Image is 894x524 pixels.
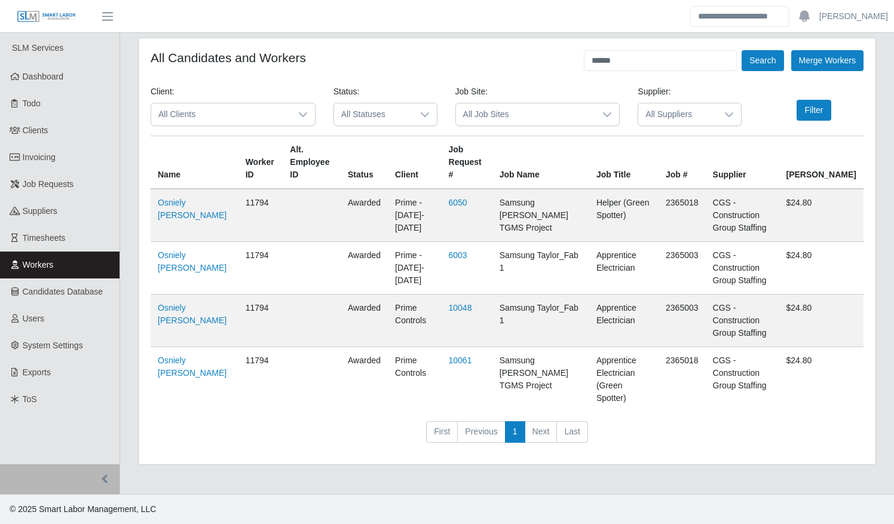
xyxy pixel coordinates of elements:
label: Client: [151,85,174,98]
td: Samsung [PERSON_NAME] TGMS Project [492,189,589,242]
span: Workers [23,260,54,269]
a: [PERSON_NAME] [819,10,888,23]
th: Name [151,136,238,189]
td: Samsung [PERSON_NAME] TGMS Project [492,347,589,412]
button: Merge Workers [791,50,864,71]
span: All Suppliers [638,103,717,125]
span: SLM Services [12,43,63,53]
td: Samsung Taylor_Fab 1 [492,242,589,295]
span: All Clients [151,103,291,125]
th: Job Name [492,136,589,189]
td: Samsung Taylor_Fab 1 [492,295,589,347]
th: Job Title [589,136,659,189]
td: 2365018 [659,347,706,412]
th: Client [388,136,441,189]
td: Prime - [DATE]-[DATE] [388,242,441,295]
th: Status [341,136,388,189]
h4: All Candidates and Workers [151,50,306,65]
td: Apprentice Electrician (Green Spotter) [589,347,659,412]
td: 2365018 [659,189,706,242]
th: Job # [659,136,706,189]
label: Status: [333,85,360,98]
span: Users [23,314,45,323]
a: Osniely [PERSON_NAME] [158,250,226,272]
span: Clients [23,125,48,135]
td: awarded [341,242,388,295]
a: 6050 [449,198,467,207]
th: [PERSON_NAME] [779,136,864,189]
th: Worker ID [238,136,283,189]
td: Apprentice Electrician [589,295,659,347]
td: CGS - Construction Group Staffing [706,295,779,347]
th: Alt. Employee ID [283,136,341,189]
td: Prime - [DATE]-[DATE] [388,189,441,242]
td: Helper (Green Spotter) [589,189,659,242]
a: 10048 [449,303,472,312]
td: 11794 [238,189,283,242]
td: awarded [341,189,388,242]
span: All Job Sites [456,103,596,125]
a: Osniely [PERSON_NAME] [158,303,226,325]
a: 1 [505,421,525,443]
label: Job Site: [455,85,488,98]
td: 2365003 [659,295,706,347]
span: Invoicing [23,152,56,162]
span: Todo [23,99,41,108]
td: Apprentice Electrician [589,242,659,295]
a: Osniely [PERSON_NAME] [158,356,226,378]
span: Candidates Database [23,287,103,296]
span: Timesheets [23,233,66,243]
nav: pagination [151,421,864,452]
td: 2365003 [659,242,706,295]
button: Search [742,50,783,71]
td: $24.80 [779,295,864,347]
span: System Settings [23,341,83,350]
a: 6003 [449,250,467,260]
td: CGS - Construction Group Staffing [706,189,779,242]
td: $24.80 [779,347,864,412]
td: awarded [341,347,388,412]
input: Search [690,6,789,27]
td: $24.80 [779,189,864,242]
span: Dashboard [23,72,64,81]
td: 11794 [238,347,283,412]
td: awarded [341,295,388,347]
span: © 2025 Smart Labor Management, LLC [10,504,156,514]
td: 11794 [238,242,283,295]
span: Suppliers [23,206,57,216]
span: Exports [23,367,51,377]
span: All Statuses [334,103,413,125]
th: Supplier [706,136,779,189]
td: Prime Controls [388,295,441,347]
span: Job Requests [23,179,74,189]
label: Supplier: [638,85,670,98]
a: Osniely [PERSON_NAME] [158,198,226,220]
img: SLM Logo [17,10,76,23]
td: $24.80 [779,242,864,295]
th: Job Request # [442,136,492,189]
td: CGS - Construction Group Staffing [706,347,779,412]
button: Filter [797,100,831,121]
a: 10061 [449,356,472,365]
td: Prime Controls [388,347,441,412]
span: ToS [23,394,37,404]
td: 11794 [238,295,283,347]
td: CGS - Construction Group Staffing [706,242,779,295]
